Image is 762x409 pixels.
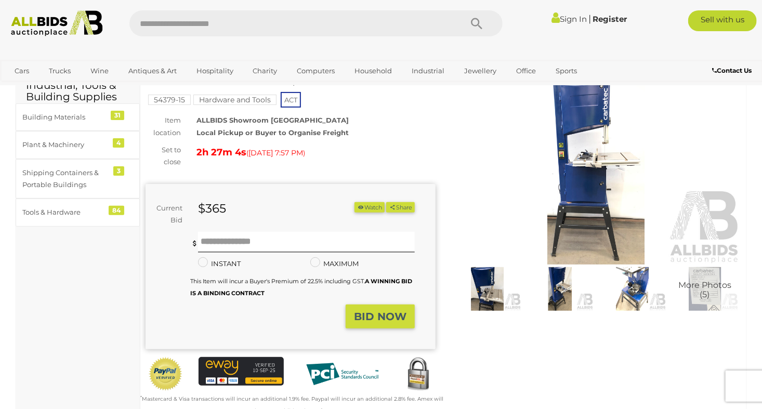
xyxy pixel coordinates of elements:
div: Set to close [138,144,189,168]
button: Watch [354,202,385,213]
a: Computers [290,62,341,80]
a: Charity [246,62,284,80]
span: More Photos (5) [678,281,731,299]
small: This Item will incur a Buyer's Premium of 22.5% including GST. [190,278,412,297]
li: Watch this item [354,202,385,213]
a: 54379-15 [148,96,191,104]
div: Shipping Containers & Portable Buildings [22,167,108,191]
a: Cars [8,62,36,80]
a: Household [348,62,399,80]
a: More Photos(5) [672,267,739,310]
a: Office [509,62,543,80]
b: Contact Us [712,67,752,74]
a: Sell with us [688,10,757,31]
a: Building Materials 31 [16,103,140,131]
a: Wine [84,62,115,80]
label: MAXIMUM [310,258,359,270]
a: Shipping Containers & Portable Buildings 3 [16,159,140,199]
div: Building Materials [22,111,108,123]
img: Carbatec 345mm Two Speed Bandsaw [527,267,594,310]
a: Tools & Hardware 84 [16,199,140,226]
a: Sports [549,62,584,80]
a: Hospitality [190,62,240,80]
img: PCI DSS compliant [299,357,385,391]
span: ( ) [246,149,305,157]
img: Official PayPal Seal [148,357,183,391]
div: 84 [109,206,124,215]
img: Secured by Rapid SSL [401,357,436,392]
a: Hardware and Tools [193,96,277,104]
button: Search [451,10,503,36]
mark: Hardware and Tools [193,95,277,105]
a: Register [593,14,627,24]
div: Tools & Hardware [22,206,108,218]
strong: ALLBIDS Showroom [GEOGRAPHIC_DATA] [196,116,349,124]
a: Jewellery [457,62,503,80]
button: BID NOW [346,305,415,329]
img: Carbatec 345mm Two Speed Bandsaw [451,78,741,265]
img: Carbatec 345mm Two Speed Bandsaw [454,267,521,310]
a: Industrial [405,62,451,80]
div: Item location [138,114,189,139]
div: 3 [113,166,124,176]
strong: Local Pickup or Buyer to Organise Freight [196,128,349,137]
span: | [589,13,592,24]
a: [GEOGRAPHIC_DATA] [8,80,95,97]
strong: 2h 27m 4s [196,147,246,158]
h1: Carbatec 345mm Two Speed Bandsaw [151,73,433,86]
a: Contact Us [712,65,754,76]
img: Carbatec 345mm Two Speed Bandsaw [672,267,739,310]
strong: $365 [198,201,226,216]
div: 4 [113,138,124,148]
div: Plant & Machinery [22,139,108,151]
a: Sign In [552,14,587,24]
a: Antiques & Art [122,62,183,80]
img: Allbids.com.au [6,10,108,36]
label: INSTANT [198,258,241,270]
strong: BID NOW [354,310,406,323]
div: 31 [111,111,124,120]
span: [DATE] 7:57 PM [248,148,303,157]
button: Share [386,202,415,213]
span: ACT [281,92,301,108]
mark: 54379-15 [148,95,191,105]
a: Plant & Machinery 4 [16,131,140,159]
a: Trucks [42,62,77,80]
h2: Industrial, Tools & Building Supplies [26,80,129,102]
div: Current Bid [146,202,190,227]
img: eWAY Payment Gateway [199,357,284,386]
img: Carbatec 345mm Two Speed Bandsaw [599,267,666,310]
